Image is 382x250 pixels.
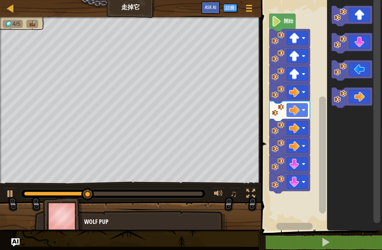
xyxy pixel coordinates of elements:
button: 顯示遊戲選單 [240,1,258,18]
text: 開始 [284,19,294,24]
button: ⌘ + P: Play [3,187,17,202]
li: 收集寶石。 [3,20,23,28]
button: Ask AI [201,1,220,14]
div: Wolf Pup [84,217,220,226]
button: 切換全螢幕 [244,187,258,202]
span: 4/5 [12,21,20,27]
button: 註冊 [223,4,237,12]
span: ♫ [230,189,237,199]
span: Ask AI [205,4,216,10]
li: 去 X 號點 [26,20,38,28]
button: 調整音量 [212,187,225,202]
button: ♫ [229,187,240,202]
button: Ask AI [11,238,20,247]
img: thang_avatar_frame.png [43,197,83,235]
